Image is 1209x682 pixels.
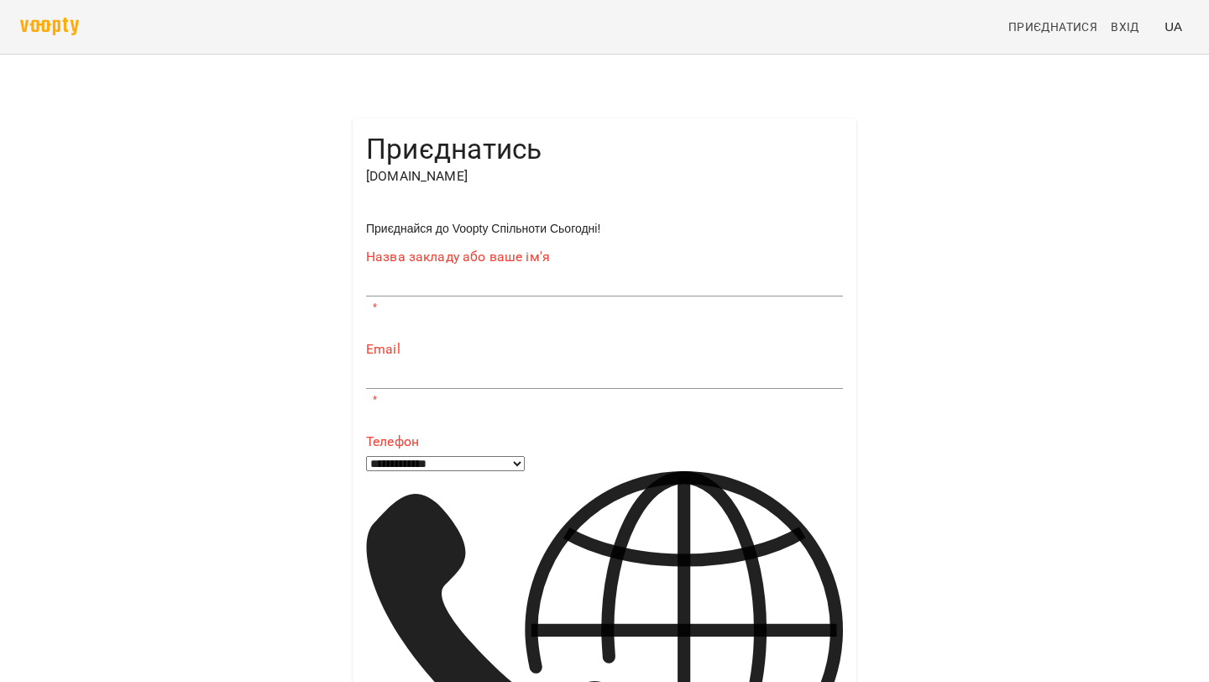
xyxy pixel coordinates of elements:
[366,250,843,264] label: Назва закладу або ваше ім'я
[1158,11,1189,42] button: UA
[366,166,843,186] p: [DOMAIN_NAME]
[1104,12,1158,42] a: Вхід
[1002,12,1104,42] a: Приєднатися
[366,132,843,166] h4: Приєднатись
[1008,17,1097,37] span: Приєднатися
[1165,18,1182,35] span: UA
[366,343,843,356] label: Email
[366,435,843,449] label: Телефон
[20,18,79,35] img: voopty.png
[366,456,525,471] select: Phone number country
[1111,17,1139,37] span: Вхід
